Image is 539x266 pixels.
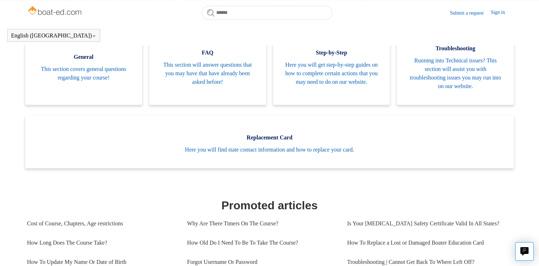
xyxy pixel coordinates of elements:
[149,26,266,105] a: FAQ This section will answer questions that you may have that have already been asked before!
[347,214,507,233] a: Is Your [MEDICAL_DATA] Safety Certificate Valid In All States?
[11,32,96,39] button: English ([GEOGRAPHIC_DATA])
[397,26,514,105] a: Troubleshooting Running into Technical issues? This section will assist you with troubleshooting ...
[36,133,503,142] span: Replacement Card
[450,9,491,17] a: Submit a request
[491,9,512,17] a: Sign in
[187,214,336,233] a: Why Are There Timers On The Course?
[515,242,534,261] button: Live chat
[202,6,332,20] input: Search
[36,65,131,82] span: This section covers general questions regarding your course!
[160,48,255,57] span: FAQ
[160,61,255,86] span: This section will answer questions that you may have that have already been asked before!
[347,233,507,252] a: How To Replace a Lost or Damaged Boater Education Card
[187,233,336,252] a: How Old Do I Need To Be To Take The Course?
[25,116,514,168] a: Replacement Card Here you will find state contact information and how to replace your card.
[25,26,142,105] a: General This section covers general questions regarding your course!
[284,61,379,86] span: Here you will get step-by-step guides on how to complete certain actions that you may need to do ...
[273,26,390,105] a: Step-by-Step Here you will get step-by-step guides on how to complete certain actions that you ma...
[36,145,503,154] span: Here you will find state contact information and how to replace your card.
[27,4,84,19] img: Boat-Ed Help Center home page
[408,56,503,91] span: Running into Technical issues? This section will assist you with troubleshooting issues you may r...
[284,48,379,57] span: Step-by-Step
[36,53,131,61] span: General
[27,197,512,214] h1: Promoted articles
[408,44,503,53] span: Troubleshooting
[27,233,176,252] a: How Long Does The Course Take?
[27,214,176,233] a: Cost of Course, Chapters, Age restrictions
